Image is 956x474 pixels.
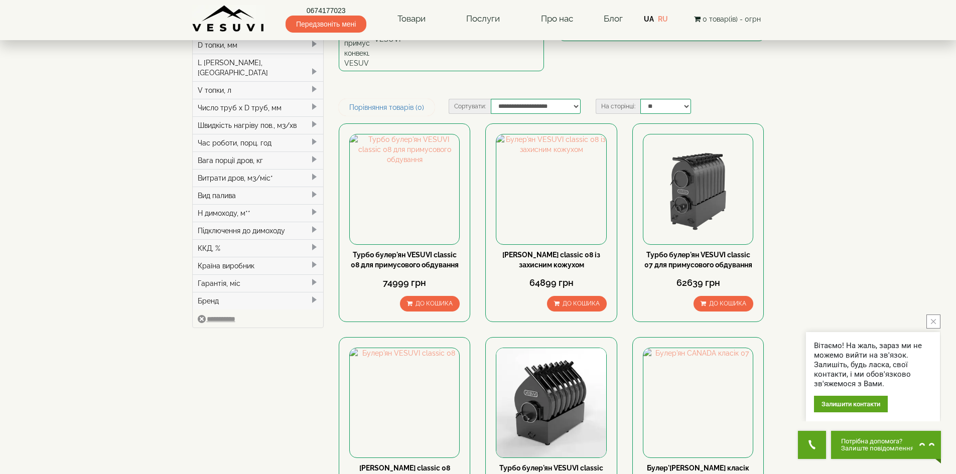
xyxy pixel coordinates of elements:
[286,6,366,16] a: 0674177023
[339,99,435,116] a: Порівняння товарів (0)
[658,15,668,23] a: RU
[496,348,606,457] img: Турбо булер'ян VESUVI classic 06 для примусового обдування
[193,292,324,309] div: Бренд
[563,300,600,307] span: До кошика
[694,296,753,311] button: До кошика
[193,257,324,274] div: Країна виробник
[831,431,941,459] button: Chat button
[193,54,324,81] div: L [PERSON_NAME], [GEOGRAPHIC_DATA]
[193,116,324,134] div: Швидкість нагріву пов., м3/хв
[350,134,459,244] img: Турбо булер'ян VESUVI classic 08 для примусового обдування
[387,8,436,31] a: Товари
[496,276,606,289] div: 64899 грн
[596,99,640,114] label: На сторінці:
[643,348,753,457] img: Булер'ян CANADA класік 07
[193,274,324,292] div: Гарантія, міс
[547,296,607,311] button: До кошика
[798,431,826,459] button: Get Call button
[193,99,324,116] div: Число труб x D труб, мм
[449,99,491,114] label: Сортувати:
[691,14,764,25] button: 0 товар(ів) - 0грн
[193,204,324,222] div: H димоходу, м**
[709,300,746,307] span: До кошика
[349,276,460,289] div: 74999 грн
[644,251,752,269] a: Турбо булер'ян VESUVI classic 07 для примусового обдування
[644,15,654,23] a: UA
[193,239,324,257] div: ККД, %
[286,16,366,33] span: Передзвоніть мені
[192,5,265,33] img: Завод VESUVI
[193,169,324,187] div: Витрати дров, м3/міс*
[643,276,753,289] div: 62639 грн
[814,341,932,389] div: Вітаємо! На жаль, зараз ми не можемо вийти на зв'язок. Залишіть, будь ласка, свої контакти, і ми ...
[193,187,324,204] div: Вид палива
[604,14,623,24] a: Блог
[456,8,510,31] a: Послуги
[841,445,914,452] span: Залиште повідомлення
[926,314,940,329] button: close button
[193,222,324,239] div: Підключення до димоходу
[841,438,914,445] span: Потрібна допомога?
[416,300,453,307] span: До кошика
[643,134,753,244] img: Турбо булер'ян VESUVI classic 07 для примусового обдування
[193,36,324,54] div: D топки, мм
[496,134,606,244] img: Булер'ян VESUVI classic 08 із захисним кожухом
[814,396,888,412] div: Залишити контакти
[193,151,324,169] div: Вага порції дров, кг
[350,348,459,457] img: Булер'ян VESUVI classic 08
[400,296,460,311] button: До кошика
[193,81,324,99] div: V топки, л
[359,464,450,472] a: [PERSON_NAME] classic 08
[351,251,459,269] a: Турбо булер'ян VESUVI classic 08 для примусового обдування
[193,134,324,151] div: Час роботи, порц. год
[502,251,600,269] a: [PERSON_NAME] classic 08 із захисним кожухом
[703,15,761,23] span: 0 товар(ів) - 0грн
[531,8,583,31] a: Про нас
